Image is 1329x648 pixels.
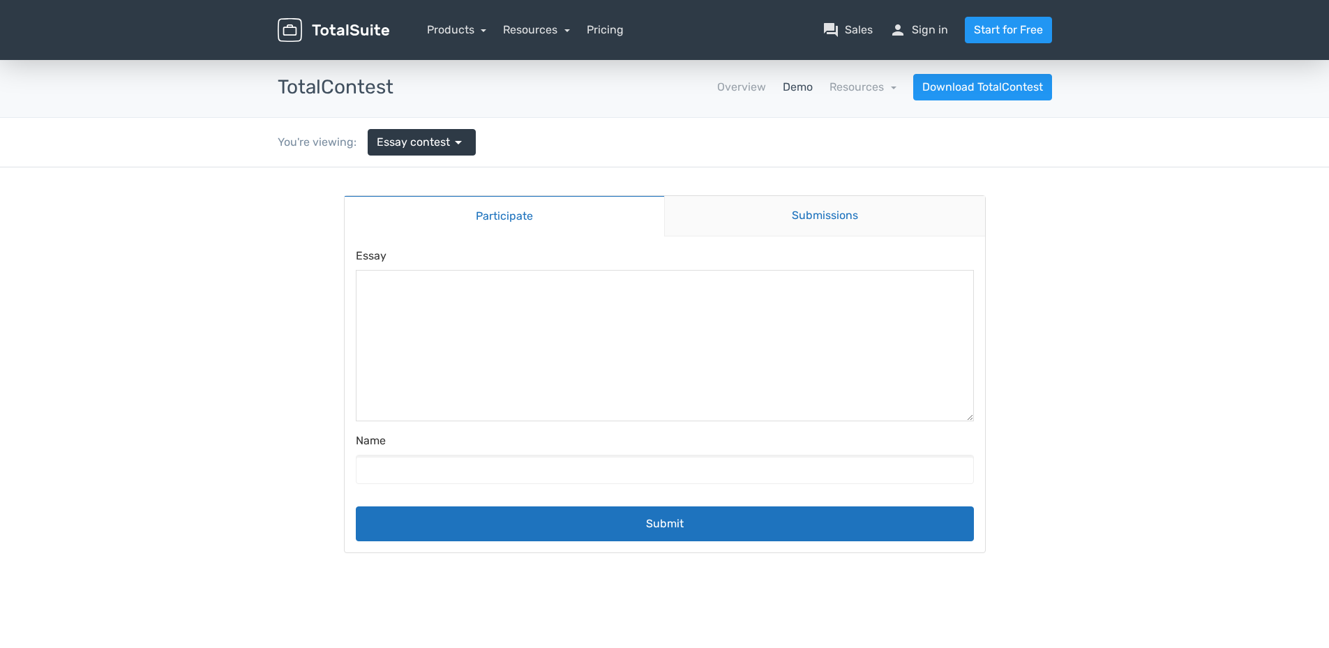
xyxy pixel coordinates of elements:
[664,29,985,69] a: Submissions
[427,23,487,36] a: Products
[913,74,1052,100] a: Download TotalContest
[587,22,624,38] a: Pricing
[356,339,974,374] button: Submit
[356,265,974,287] label: Name
[377,134,450,151] span: Essay contest
[345,28,665,69] a: Participate
[278,77,393,98] h3: TotalContest
[823,22,839,38] span: question_answer
[450,134,467,151] span: arrow_drop_down
[356,80,974,103] label: Essay
[717,79,766,96] a: Overview
[965,17,1052,43] a: Start for Free
[368,129,476,156] a: Essay contest arrow_drop_down
[503,23,570,36] a: Resources
[783,79,813,96] a: Demo
[889,22,906,38] span: person
[278,18,389,43] img: TotalSuite for WordPress
[829,80,896,93] a: Resources
[889,22,948,38] a: personSign in
[823,22,873,38] a: question_answerSales
[278,134,368,151] div: You're viewing:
